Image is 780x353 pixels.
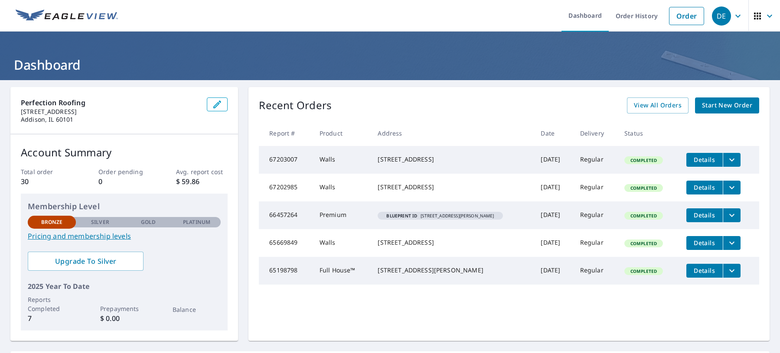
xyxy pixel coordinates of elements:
span: Details [692,266,718,275]
div: DE [712,6,731,26]
p: Bronze [41,218,63,226]
button: detailsBtn-65198798 [686,264,723,278]
button: detailsBtn-66457264 [686,208,723,222]
p: Recent Orders [259,97,332,113]
span: Details [692,211,718,219]
span: Completed [625,213,662,219]
p: [STREET_ADDRESS] [21,108,200,116]
span: Upgrade To Silver [35,256,137,266]
th: Address [371,120,534,146]
span: Details [692,239,718,247]
p: Gold [141,218,156,226]
p: Reports Completed [28,295,76,313]
button: filesDropdownBtn-65198798 [723,264,741,278]
td: [DATE] [534,201,573,229]
td: Regular [573,229,617,257]
td: Walls [313,174,371,201]
td: Premium [313,201,371,229]
div: [STREET_ADDRESS][PERSON_NAME] [378,266,527,275]
p: $ 0.00 [100,313,148,324]
td: Regular [573,201,617,229]
div: [STREET_ADDRESS] [378,183,527,191]
td: Regular [573,146,617,174]
p: Total order [21,167,72,176]
p: Account Summary [21,145,228,160]
p: Perfection Roofing [21,97,200,108]
td: [DATE] [534,229,573,257]
p: Membership Level [28,201,221,212]
p: 2025 Year To Date [28,281,221,291]
th: Date [534,120,573,146]
td: Regular [573,174,617,201]
p: Balance [173,305,221,314]
p: 0 [98,176,150,187]
td: Walls [313,229,371,257]
span: Completed [625,240,662,246]
p: Avg. report cost [176,167,228,176]
th: Product [313,120,371,146]
button: detailsBtn-67203007 [686,153,723,167]
button: filesDropdownBtn-67202985 [723,181,741,194]
a: Upgrade To Silver [28,252,144,271]
th: Delivery [573,120,617,146]
button: filesDropdownBtn-66457264 [723,208,741,222]
p: 7 [28,313,76,324]
span: Completed [625,268,662,274]
td: 65669849 [259,229,313,257]
img: EV Logo [16,10,118,23]
span: Details [692,183,718,191]
span: Completed [625,157,662,163]
p: 30 [21,176,72,187]
span: Completed [625,185,662,191]
span: Start New Order [702,100,752,111]
p: Platinum [183,218,210,226]
p: Prepayments [100,304,148,313]
span: [STREET_ADDRESS][PERSON_NAME] [381,214,499,218]
td: [DATE] [534,146,573,174]
span: Details [692,155,718,164]
div: [STREET_ADDRESS] [378,155,527,164]
td: Walls [313,146,371,174]
a: View All Orders [627,97,689,113]
a: Pricing and membership levels [28,231,221,241]
button: filesDropdownBtn-65669849 [723,236,741,250]
th: Status [617,120,679,146]
button: filesDropdownBtn-67203007 [723,153,741,167]
td: [DATE] [534,257,573,285]
div: [STREET_ADDRESS] [378,238,527,247]
p: Addison, IL 60101 [21,116,200,123]
h1: Dashboard [10,56,770,74]
p: $ 59.86 [176,176,228,187]
button: detailsBtn-65669849 [686,236,723,250]
a: Order [669,7,704,25]
th: Report # [259,120,313,146]
td: Full House™ [313,257,371,285]
td: [DATE] [534,174,573,201]
td: 67202985 [259,174,313,201]
td: 67203007 [259,146,313,174]
em: Blueprint ID [386,214,417,218]
span: View All Orders [634,100,682,111]
td: 65198798 [259,257,313,285]
p: Silver [91,218,109,226]
td: Regular [573,257,617,285]
a: Start New Order [695,97,759,113]
button: detailsBtn-67202985 [686,181,723,194]
td: 66457264 [259,201,313,229]
p: Order pending [98,167,150,176]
